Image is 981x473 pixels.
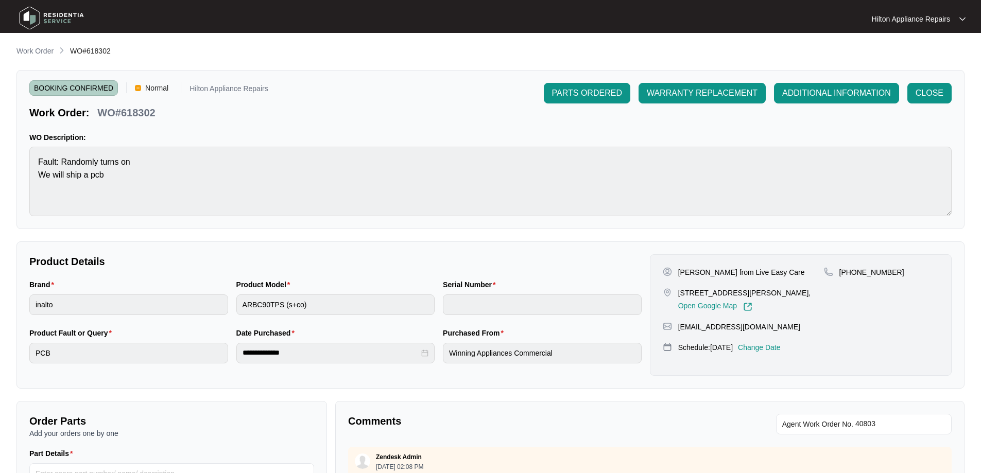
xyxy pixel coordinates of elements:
label: Brand [29,279,58,290]
input: Product Model [236,294,435,315]
label: Part Details [29,448,77,459]
p: Product Details [29,254,642,269]
p: WO#618302 [97,106,155,120]
p: Change Date [738,342,781,353]
p: Hilton Appliance Repairs [871,14,950,24]
span: ADDITIONAL INFORMATION [782,87,891,99]
img: chevron-right [58,46,66,55]
img: user-pin [663,267,672,276]
p: Hilton Appliance Repairs [190,85,268,96]
img: map-pin [663,288,672,297]
p: Work Order: [29,106,89,120]
button: CLOSE [907,83,952,103]
p: Work Order [16,46,54,56]
p: [PHONE_NUMBER] [839,267,904,277]
label: Serial Number [443,279,500,290]
input: Serial Number [443,294,642,315]
label: Product Fault or Query [29,328,116,338]
span: BOOKING CONFIRMED [29,80,118,96]
input: Add Agent Work Order No. [855,418,945,430]
label: Date Purchased [236,328,299,338]
p: [STREET_ADDRESS][PERSON_NAME], [678,288,811,298]
label: Purchased From [443,328,508,338]
input: Date Purchased [243,347,420,358]
button: ADDITIONAL INFORMATION [774,83,899,103]
img: dropdown arrow [959,16,966,22]
span: PARTS ORDERED [552,87,622,99]
img: map-pin [663,322,672,331]
input: Purchased From [443,343,642,363]
img: Vercel Logo [135,85,141,91]
p: [PERSON_NAME] from Live Easy Care [678,267,805,277]
label: Product Model [236,279,295,290]
p: Zendesk Admin [376,453,422,461]
p: [DATE] 02:08 PM [376,464,423,470]
p: Add your orders one by one [29,428,314,439]
span: CLOSE [916,87,943,99]
textarea: Fault: Randomly turns on We will ship a pcb [29,147,952,216]
button: PARTS ORDERED [544,83,630,103]
img: residentia service logo [15,3,88,33]
span: WO#618302 [70,47,111,55]
span: Normal [141,80,173,96]
a: Work Order [14,46,56,57]
p: [EMAIL_ADDRESS][DOMAIN_NAME] [678,322,800,332]
span: WARRANTY REPLACEMENT [647,87,758,99]
p: Schedule: [DATE] [678,342,733,353]
img: map-pin [663,342,672,352]
img: map-pin [824,267,833,276]
span: Agent Work Order No. [782,418,853,430]
p: Order Parts [29,414,314,428]
input: Brand [29,294,228,315]
img: user.svg [355,453,370,469]
img: Link-External [743,302,752,311]
p: WO Description: [29,132,952,143]
a: Open Google Map [678,302,752,311]
button: WARRANTY REPLACEMENT [639,83,766,103]
p: Comments [348,414,643,428]
input: Product Fault or Query [29,343,228,363]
